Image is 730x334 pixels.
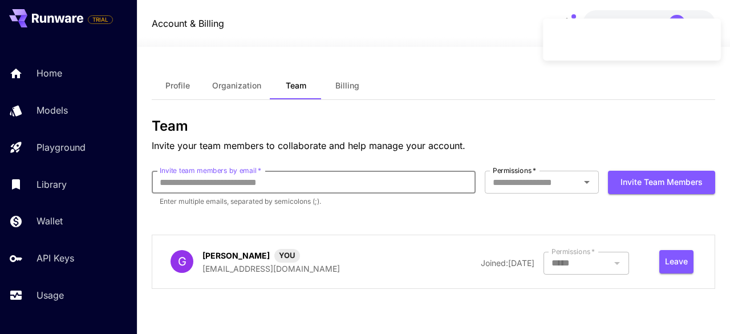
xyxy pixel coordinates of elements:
span: TRIAL [88,15,112,24]
label: Permissions [493,166,536,175]
span: Profile [165,81,190,91]
p: [EMAIL_ADDRESS][DOMAIN_NAME] [202,263,340,275]
p: Wallet [36,214,63,228]
label: Permissions [551,247,595,256]
p: Playground [36,140,86,154]
p: [PERSON_NAME] [202,250,270,261]
p: Library [36,178,67,191]
div: G [171,250,193,273]
div: $0.00 [594,18,659,30]
p: API Keys [36,251,74,265]
span: Add your payment card to enable full platform functionality. [88,13,113,26]
span: Team [286,81,306,91]
span: Joined: [DATE] [481,258,534,268]
button: Leave [659,250,693,273]
h3: Team [152,118,715,134]
label: Invite team members by email [160,166,261,175]
nav: breadcrumb [152,17,224,30]
p: Enter multiple emails, separated by semicolons (;). [160,196,468,207]
span: YOU [274,250,300,261]
a: Account & Billing [152,17,224,30]
div: GM [668,15,686,32]
button: Open [579,174,595,190]
p: Invite your team members to collaborate and help manage your account. [152,139,715,152]
p: Usage [36,288,64,302]
p: Home [36,66,62,80]
button: Invite team members [608,171,715,194]
span: Billing [335,81,359,91]
p: Models [36,103,68,117]
span: Organization [212,81,261,91]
